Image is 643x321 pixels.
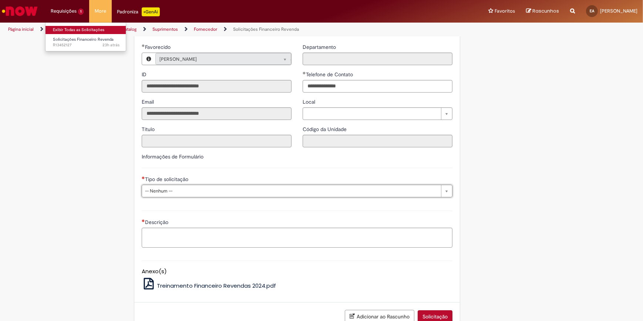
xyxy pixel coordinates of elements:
span: [PERSON_NAME] [159,53,272,65]
input: Email [142,107,292,120]
img: ServiceNow [1,4,39,19]
span: -- Nenhum -- [145,185,437,197]
span: Telefone de Contato [306,71,354,78]
a: Aberto R13452127 : Solicitações Financeiro Revenda [46,36,127,49]
a: Treinamento Financeiro Revendas 2024.pdf [142,282,276,290]
span: Somente leitura - Código da Unidade [303,126,348,133]
span: Necessários [142,219,145,222]
span: Obrigatório Preenchido [303,71,306,74]
span: EA [590,9,594,13]
input: Departamento [303,53,452,65]
span: Descrição [145,219,170,225]
a: Fornecedor [194,26,217,32]
label: Somente leitura - Código da Unidade [303,126,348,133]
span: Obrigatório Preenchido [142,44,145,47]
div: Padroniza [117,7,160,16]
span: 1 [78,9,84,15]
span: Necessários - Favorecido [145,44,172,50]
label: Somente leitura - Título [142,126,156,133]
ul: Trilhas de página [6,23,423,36]
label: Somente leitura - Necessários - Favorecido [142,43,172,51]
span: Rascunhos [532,7,559,14]
label: Somente leitura - Departamento [303,43,337,51]
label: Informações de Formulário [142,153,203,160]
h5: Anexo(s) [142,268,452,275]
span: Treinamento Financeiro Revendas 2024.pdf [157,282,276,290]
span: Requisições [51,7,77,15]
span: 23h atrás [102,42,119,48]
a: Limpar campo Local [303,107,452,120]
span: R13452127 [53,42,119,48]
span: Necessários [142,176,145,179]
span: Solicitações Financeiro Revenda [53,37,114,42]
input: Telefone de Contato [303,80,452,93]
span: More [95,7,106,15]
a: Exibir Todas as Solicitações [46,26,127,34]
input: Código da Unidade [303,135,452,147]
span: Favoritos [495,7,515,15]
a: Solicitações Financeiro Revenda [233,26,299,32]
label: Somente leitura - ID [142,71,148,78]
span: [PERSON_NAME] [600,8,637,14]
ul: Requisições [45,22,126,51]
input: Título [142,135,292,147]
label: Somente leitura - Email [142,98,155,106]
button: Favorecido, Visualizar este registro Evanilza Aguiar [142,53,155,65]
span: Somente leitura - Título [142,126,156,133]
span: Somente leitura - Departamento [303,44,337,50]
a: Página inicial [8,26,34,32]
time: 27/08/2025 12:05:48 [102,42,119,48]
span: Local [303,98,317,105]
input: ID [142,80,292,93]
textarea: Descrição [142,228,452,248]
a: Rascunhos [526,8,559,15]
p: +GenAi [142,7,160,16]
a: Suprimentos [152,26,178,32]
a: [PERSON_NAME]Limpar campo Favorecido [155,53,291,65]
span: Tipo de solicitação [145,176,190,183]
